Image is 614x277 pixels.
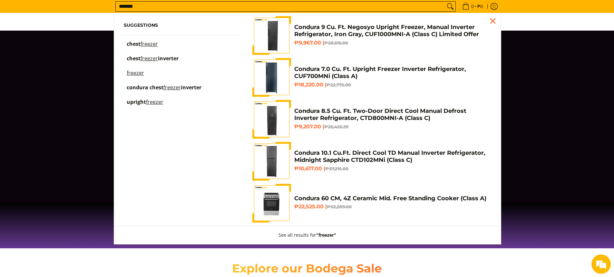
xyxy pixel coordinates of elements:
[127,56,179,67] p: chest freezer inverter
[294,124,491,130] h6: ₱9,207.00 |
[214,261,401,276] h2: Explore our Bodega Sale
[294,65,491,80] h4: Condura 7.0 Cu. Ft. Upright Freezer Inverter Refrigerator, CUF700MNi (Class A)
[158,55,179,62] span: inverter
[252,184,491,223] a: Condura 60 CM, 4Z Ceramic Mid. Free Standing Cooker (Class A) Condura 60 CM, 4Z Ceramic Mid. Free...
[127,55,141,62] span: chest
[460,3,485,10] span: •
[294,203,491,210] h6: ₱22,525.00 |
[127,84,163,91] span: condura chest
[141,40,158,47] mark: freezer
[316,232,336,238] strong: "freezer"
[470,4,475,9] span: 0
[252,100,291,139] img: Condura 8.5 Cu. Ft. Two-Door Direct Cool Manual Defrost Inverter Refrigerator, CTD800MNI-A (Class C)
[127,40,141,47] span: chest
[181,84,201,91] span: inverter
[34,36,108,45] div: Leave a message
[127,71,144,82] p: freezer
[324,40,348,45] del: ₱28,616.00
[252,142,491,181] a: Condura 10.1 Cu.Ft. Direct Cool TD Manual Inverter Refrigerator, Midnight Sapphire CTD102MNi (Cla...
[252,142,291,181] img: Condura 10.1 Cu.Ft. Direct Cool TD Manual Inverter Refrigerator, Midnight Sapphire CTD102MNi (Cla...
[124,56,233,67] a: chest freezer inverter
[252,100,491,139] a: Condura 8.5 Cu. Ft. Two-Door Direct Cool Manual Defrost Inverter Refrigerator, CTD800MNI-A (Class...
[294,82,491,88] h6: ₱18,220.00 |
[127,69,144,76] mark: freezer
[325,166,348,171] del: ₱27,215.00
[294,195,491,202] h4: Condura 60 CM, 4Z Ceramic Mid. Free Standing Cooker (Class A)
[124,85,233,96] a: condura chest freezer inverter
[127,42,158,53] p: chest freezer
[124,71,233,82] a: freezer
[127,85,201,96] p: condura chest freezer inverter
[252,58,291,97] img: Condura 7.0 Cu. Ft. Upright Freezer Inverter Refrigerator, CUF700MNi (Class A)
[163,84,181,91] mark: freezer
[124,23,233,28] h6: Suggestions
[124,100,233,111] a: upright freezer
[252,16,491,55] a: Condura 9 Cu. Ft. Negosyo Upright Freezer, Manual Inverter Refrigerator, Iron Gray, CUF1000MNI-A ...
[94,199,117,207] em: Submit
[327,204,352,209] del: ₱62,289.00
[294,165,491,172] h6: ₱10,617.00 |
[294,149,491,164] h4: Condura 10.1 Cu.Ft. Direct Cool TD Manual Inverter Refrigerator, Midnight Sapphire CTD102MNi (Cla...
[3,176,123,199] textarea: Type your message and click 'Submit'
[252,58,491,97] a: Condura 7.0 Cu. Ft. Upright Freezer Inverter Refrigerator, CUF700MNi (Class A) Condura 7.0 Cu. Ft...
[252,184,291,223] img: Condura 60 CM, 4Z Ceramic Mid. Free Standing Cooker (Class A)
[252,16,291,55] img: Condura 9 Cu. Ft. Negosyo Upright Freezer, Manual Inverter Refrigerator, Iron Gray, CUF1000MNI-A ...
[14,81,112,146] span: We are offline. Please leave us a message.
[272,226,343,244] button: See all results for"freezer"
[127,98,146,105] span: upright
[326,82,351,87] del: ₱22,775.00
[476,4,484,9] span: ₱0
[294,40,491,46] h6: ₱9,967.00 |
[146,98,163,105] mark: freezer
[445,2,455,11] button: Search
[106,3,121,19] div: Minimize live chat window
[141,55,158,62] mark: freezer
[488,16,498,26] div: Close pop up
[124,42,233,53] a: chest freezer
[294,24,491,38] h4: Condura 9 Cu. Ft. Negosyo Upright Freezer, Manual Inverter Refrigerator, Iron Gray, CUF1000MNI-A ...
[324,124,348,129] del: ₱26,426.39
[127,100,163,111] p: upright freezer
[294,107,491,122] h4: Condura 8.5 Cu. Ft. Two-Door Direct Cool Manual Defrost Inverter Refrigerator, CTD800MNI-A (Class C)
